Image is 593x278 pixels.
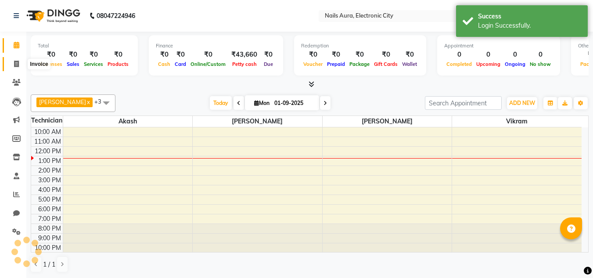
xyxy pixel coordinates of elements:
span: Wallet [400,61,419,67]
span: Services [82,61,105,67]
div: 10:00 AM [32,127,63,137]
span: Completed [444,61,474,67]
span: Today [210,96,232,110]
input: 2025-09-01 [272,97,316,110]
div: ₹0 [400,50,419,60]
div: ₹0 [38,50,65,60]
div: ₹0 [105,50,131,60]
span: Online/Custom [188,61,228,67]
span: No show [528,61,553,67]
div: ₹43,660 [228,50,261,60]
div: ₹0 [301,50,325,60]
span: Upcoming [474,61,503,67]
div: ₹0 [173,50,188,60]
div: Redemption [301,42,419,50]
div: 0 [474,50,503,60]
span: Akash [63,116,193,127]
div: 5:00 PM [36,195,63,204]
span: ADD NEW [509,100,535,106]
div: Appointment [444,42,553,50]
span: Cash [156,61,173,67]
span: Prepaid [325,61,347,67]
div: 9:00 PM [36,234,63,243]
span: +3 [94,98,108,105]
div: 7:00 PM [36,214,63,224]
div: 0 [528,50,553,60]
span: Sales [65,61,82,67]
div: ₹0 [82,50,105,60]
span: Products [105,61,131,67]
div: 10:00 PM [33,243,63,253]
span: Due [262,61,275,67]
a: x [86,98,90,105]
div: 1:00 PM [36,156,63,166]
span: Gift Cards [372,61,400,67]
div: ₹0 [372,50,400,60]
span: [PERSON_NAME] [193,116,322,127]
div: 2:00 PM [36,166,63,175]
div: Technician [31,116,63,125]
div: ₹0 [65,50,82,60]
span: Ongoing [503,61,528,67]
div: 6:00 PM [36,205,63,214]
div: Success [478,12,581,21]
span: Package [347,61,372,67]
span: 1 / 1 [43,260,55,269]
span: [PERSON_NAME] [323,116,452,127]
div: Total [38,42,131,50]
b: 08047224946 [97,4,135,28]
span: Petty cash [230,61,259,67]
div: 8:00 PM [36,224,63,233]
span: Voucher [301,61,325,67]
div: 0 [444,50,474,60]
div: ₹0 [188,50,228,60]
div: ₹0 [325,50,347,60]
input: Search Appointment [425,96,502,110]
span: Vikram [452,116,582,127]
div: ₹0 [261,50,276,60]
div: 4:00 PM [36,185,63,195]
div: Invoice [28,59,50,69]
div: 3:00 PM [36,176,63,185]
span: Mon [252,100,272,106]
button: ADD NEW [507,97,537,109]
div: ₹0 [347,50,372,60]
div: 12:00 PM [33,147,63,156]
img: logo [22,4,83,28]
div: ₹0 [156,50,173,60]
span: [PERSON_NAME] [39,98,86,105]
span: Card [173,61,188,67]
div: Login Successfully. [478,21,581,30]
div: 11:00 AM [32,137,63,146]
div: 0 [503,50,528,60]
div: Finance [156,42,276,50]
